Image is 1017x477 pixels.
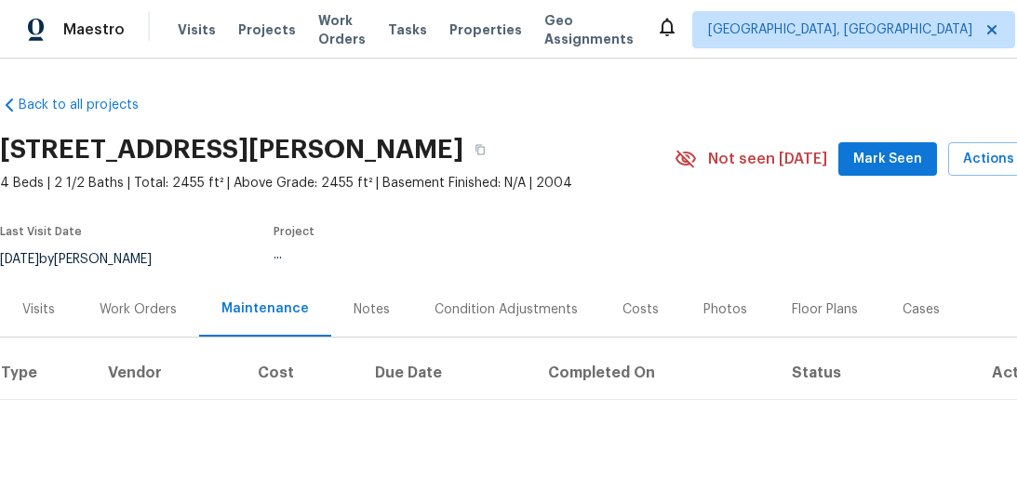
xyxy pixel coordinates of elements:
[238,20,296,39] span: Projects
[178,20,216,39] span: Visits
[463,133,497,166] button: Copy Address
[274,248,631,261] div: ...
[93,347,243,399] th: Vendor
[22,300,55,319] div: Visits
[708,150,827,168] span: Not seen [DATE]
[903,300,940,319] div: Cases
[63,20,125,39] span: Maestro
[243,347,361,399] th: Cost
[354,300,390,319] div: Notes
[544,11,634,48] span: Geo Assignments
[792,300,858,319] div: Floor Plans
[388,23,427,36] span: Tasks
[360,347,533,399] th: Due Date
[274,226,314,237] span: Project
[703,300,747,319] div: Photos
[318,11,366,48] span: Work Orders
[100,300,177,319] div: Work Orders
[708,20,972,39] span: [GEOGRAPHIC_DATA], [GEOGRAPHIC_DATA]
[622,300,659,319] div: Costs
[853,148,922,171] span: Mark Seen
[533,347,777,399] th: Completed On
[777,347,918,399] th: Status
[221,299,309,318] div: Maintenance
[449,20,522,39] span: Properties
[435,300,578,319] div: Condition Adjustments
[838,142,937,177] button: Mark Seen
